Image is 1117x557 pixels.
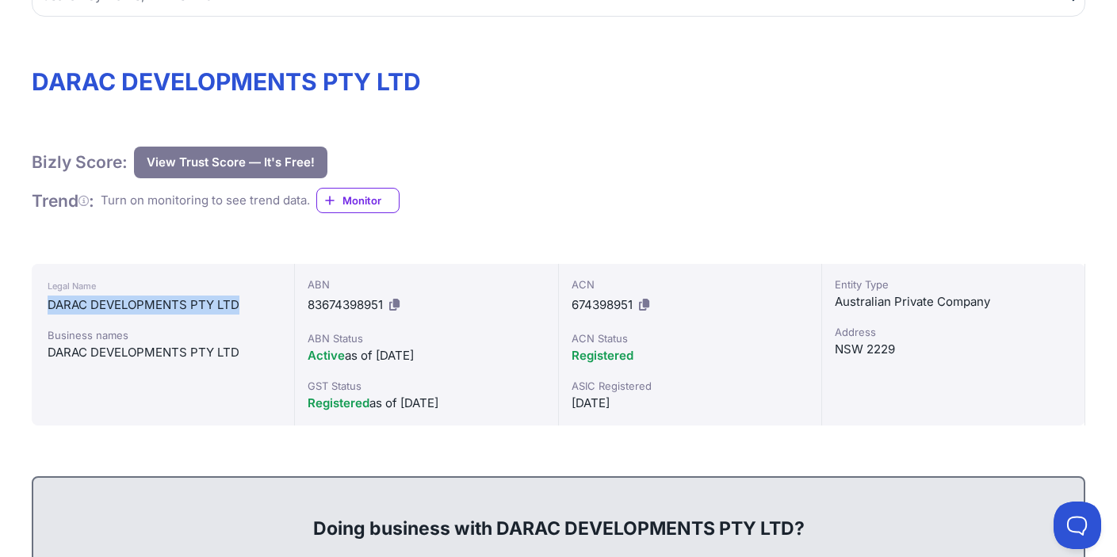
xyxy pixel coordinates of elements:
h1: DARAC DEVELOPMENTS PTY LTD [32,67,1085,96]
h1: Bizly Score: [32,151,128,173]
div: as of [DATE] [308,394,545,413]
span: 674398951 [572,297,633,312]
div: GST Status [308,378,545,394]
div: ABN [308,277,545,292]
div: Australian Private Company [835,292,1072,311]
div: Address [835,324,1072,340]
div: DARAC DEVELOPMENTS PTY LTD [48,296,278,315]
h1: Trend : [32,190,94,212]
div: Turn on monitoring to see trend data. [101,192,310,210]
div: NSW 2229 [835,340,1072,359]
iframe: Toggle Customer Support [1054,502,1101,549]
div: ASIC Registered [572,378,809,394]
span: Registered [572,348,633,363]
span: Active [308,348,345,363]
div: ACN Status [572,330,809,346]
div: ACN [572,277,809,292]
div: Business names [48,327,278,343]
div: Legal Name [48,277,278,296]
button: View Trust Score — It's Free! [134,147,327,178]
div: [DATE] [572,394,809,413]
div: DARAC DEVELOPMENTS PTY LTD [48,343,278,362]
div: ABN Status [308,330,545,346]
div: Doing business with DARAC DEVELOPMENTS PTY LTD? [49,490,1068,541]
span: Monitor [342,193,399,208]
div: as of [DATE] [308,346,545,365]
span: Registered [308,395,369,410]
a: Monitor [316,188,400,213]
span: 83674398951 [308,297,383,312]
div: Entity Type [835,277,1072,292]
